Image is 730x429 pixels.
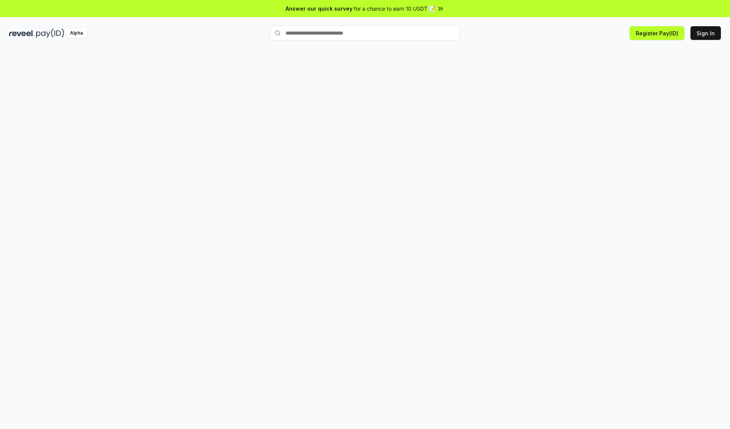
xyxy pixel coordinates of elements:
span: for a chance to earn 10 USDT 📝 [354,5,435,13]
button: Sign In [690,26,721,40]
span: Answer our quick survey [286,5,352,13]
div: Alpha [66,28,87,38]
button: Register Pay(ID) [630,26,684,40]
img: pay_id [36,28,64,38]
img: reveel_dark [9,28,35,38]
